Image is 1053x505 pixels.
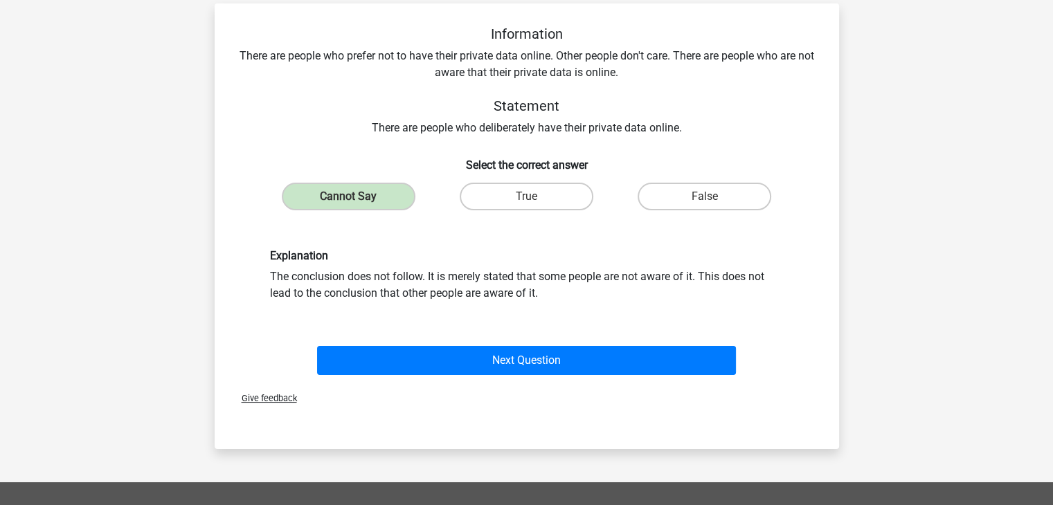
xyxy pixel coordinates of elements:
h5: Statement [237,98,817,114]
h6: Explanation [270,249,784,262]
span: Give feedback [231,393,297,403]
label: False [638,183,771,210]
h5: Information [237,26,817,42]
div: There are people who prefer not to have their private data online. Other people don't care. There... [237,26,817,136]
div: The conclusion does not follow. It is merely stated that some people are not aware of it. This do... [260,249,794,301]
button: Next Question [317,346,736,375]
h6: Select the correct answer [237,147,817,172]
label: True [460,183,593,210]
label: Cannot Say [282,183,415,210]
